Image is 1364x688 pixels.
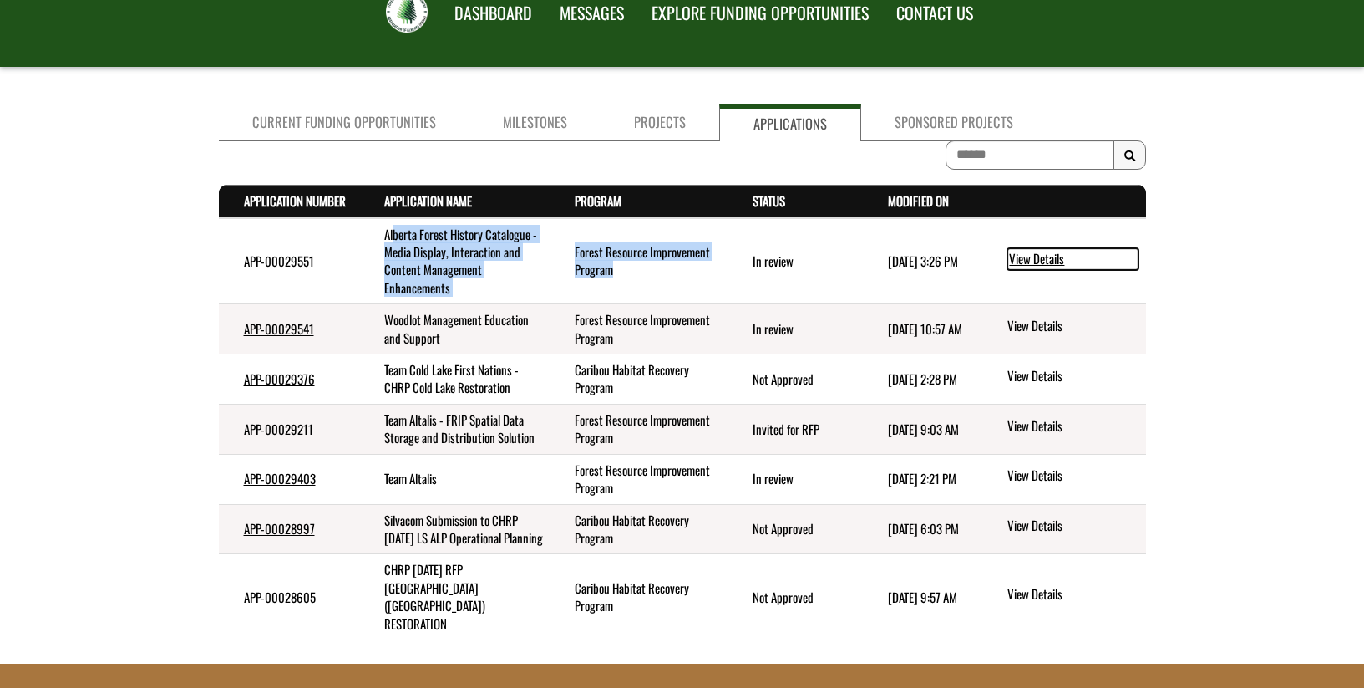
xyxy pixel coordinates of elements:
[980,218,1145,304] td: action menu
[244,588,316,606] a: APP-00028605
[728,218,863,304] td: In review
[888,420,959,438] time: [DATE] 9:03 AM
[888,252,958,270] time: [DATE] 3:26 PM
[244,519,315,538] a: APP-00028997
[1007,317,1138,337] a: View details
[359,354,550,405] td: Team Cold Lake First Nations - CHRP Cold Lake Restoration
[888,319,962,338] time: [DATE] 10:57 AM
[1007,585,1138,605] a: View details
[1113,140,1146,171] button: Search Results
[1007,417,1138,437] a: View details
[359,504,550,554] td: Silvacom Submission to CHRP June 2024 LS ALP Operational Planning
[888,588,957,606] time: [DATE] 9:57 AM
[863,504,981,554] td: 9/26/2024 6:03 PM
[219,304,359,354] td: APP-00029541
[244,252,314,270] a: APP-00029551
[550,504,728,554] td: Caribou Habitat Recovery Program
[863,354,981,405] td: 5/29/2025 2:28 PM
[550,404,728,454] td: Forest Resource Improvement Program
[1007,367,1138,387] a: View details
[753,191,785,210] a: Status
[728,504,863,554] td: Not Approved
[244,319,314,338] a: APP-00029541
[550,554,728,640] td: Caribou Habitat Recovery Program
[219,104,469,141] a: Current Funding Opportunities
[980,454,1145,504] td: action menu
[980,304,1145,354] td: action menu
[888,519,959,538] time: [DATE] 6:03 PM
[550,454,728,504] td: Forest Resource Improvement Program
[728,554,863,640] td: Not Approved
[863,554,981,640] td: 12/14/2023 9:57 AM
[550,304,728,354] td: Forest Resource Improvement Program
[719,104,861,141] a: Applications
[359,304,550,354] td: Woodlot Management Education and Support
[219,504,359,554] td: APP-00028997
[980,186,1145,218] th: Actions
[728,454,863,504] td: In review
[601,104,719,141] a: Projects
[219,218,359,304] td: APP-00029551
[980,404,1145,454] td: action menu
[244,469,316,487] a: APP-00029403
[863,218,981,304] td: 8/21/2025 3:26 PM
[728,404,863,454] td: Invited for RFP
[359,454,550,504] td: Team Altalis
[244,191,346,210] a: Application Number
[219,354,359,405] td: APP-00029376
[863,304,981,354] td: 8/8/2025 10:57 AM
[863,454,981,504] td: 3/17/2025 2:21 PM
[359,554,550,640] td: CHRP NOV 2023 RFP COLD LAKE (CLYDE) RESTORATION
[888,191,949,210] a: Modified On
[219,404,359,454] td: APP-00029211
[1007,466,1138,487] a: View details
[946,140,1114,170] input: To search on partial text, use the asterisk (*) wildcard character.
[359,218,550,304] td: Alberta Forest History Catalogue - Media Display, Interaction and Content Management Enhancements
[219,454,359,504] td: APP-00029403
[861,104,1047,141] a: Sponsored Projects
[728,304,863,354] td: In review
[469,104,601,141] a: Milestones
[980,504,1145,554] td: action menu
[1007,248,1138,270] a: View details
[550,218,728,304] td: Forest Resource Improvement Program
[980,354,1145,405] td: action menu
[728,354,863,405] td: Not Approved
[359,404,550,454] td: Team Altalis - FRIP Spatial Data Storage and Distribution Solution
[888,369,957,388] time: [DATE] 2:28 PM
[219,554,359,640] td: APP-00028605
[244,420,313,438] a: APP-00029211
[575,191,621,210] a: Program
[384,191,472,210] a: Application Name
[1007,517,1138,537] a: View details
[863,404,981,454] td: 3/20/2025 9:03 AM
[888,469,956,487] time: [DATE] 2:21 PM
[244,369,315,388] a: APP-00029376
[980,554,1145,640] td: action menu
[550,354,728,405] td: Caribou Habitat Recovery Program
